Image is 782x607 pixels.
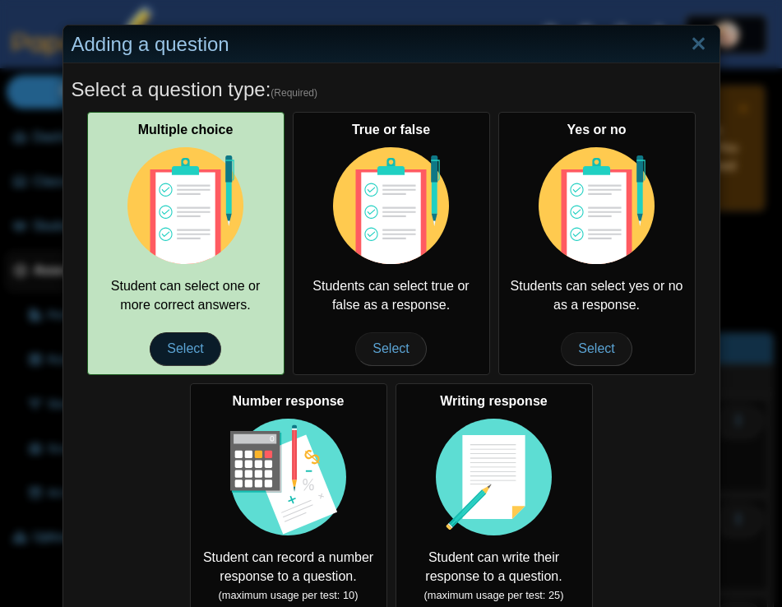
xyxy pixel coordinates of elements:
[561,332,632,365] span: Select
[271,86,317,100] span: (Required)
[424,589,564,601] small: (maximum usage per test: 25)
[355,332,426,365] span: Select
[219,589,359,601] small: (maximum usage per test: 10)
[63,25,720,64] div: Adding a question
[127,147,244,264] img: item-type-multiple-choice.svg
[440,394,547,408] b: Writing response
[498,112,696,375] div: Students can select yes or no as a response.
[138,123,234,137] b: Multiple choice
[72,76,711,104] h5: Select a question type:
[352,123,430,137] b: True or false
[686,30,711,58] a: Close
[539,147,655,264] img: item-type-multiple-choice.svg
[87,112,285,375] div: Student can select one or more correct answers.
[333,147,450,264] img: item-type-multiple-choice.svg
[232,394,344,408] b: Number response
[567,123,626,137] b: Yes or no
[150,332,220,365] span: Select
[293,112,490,375] div: Students can select true or false as a response.
[436,419,553,535] img: item-type-writing-response.svg
[230,419,347,535] img: item-type-number-response.svg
